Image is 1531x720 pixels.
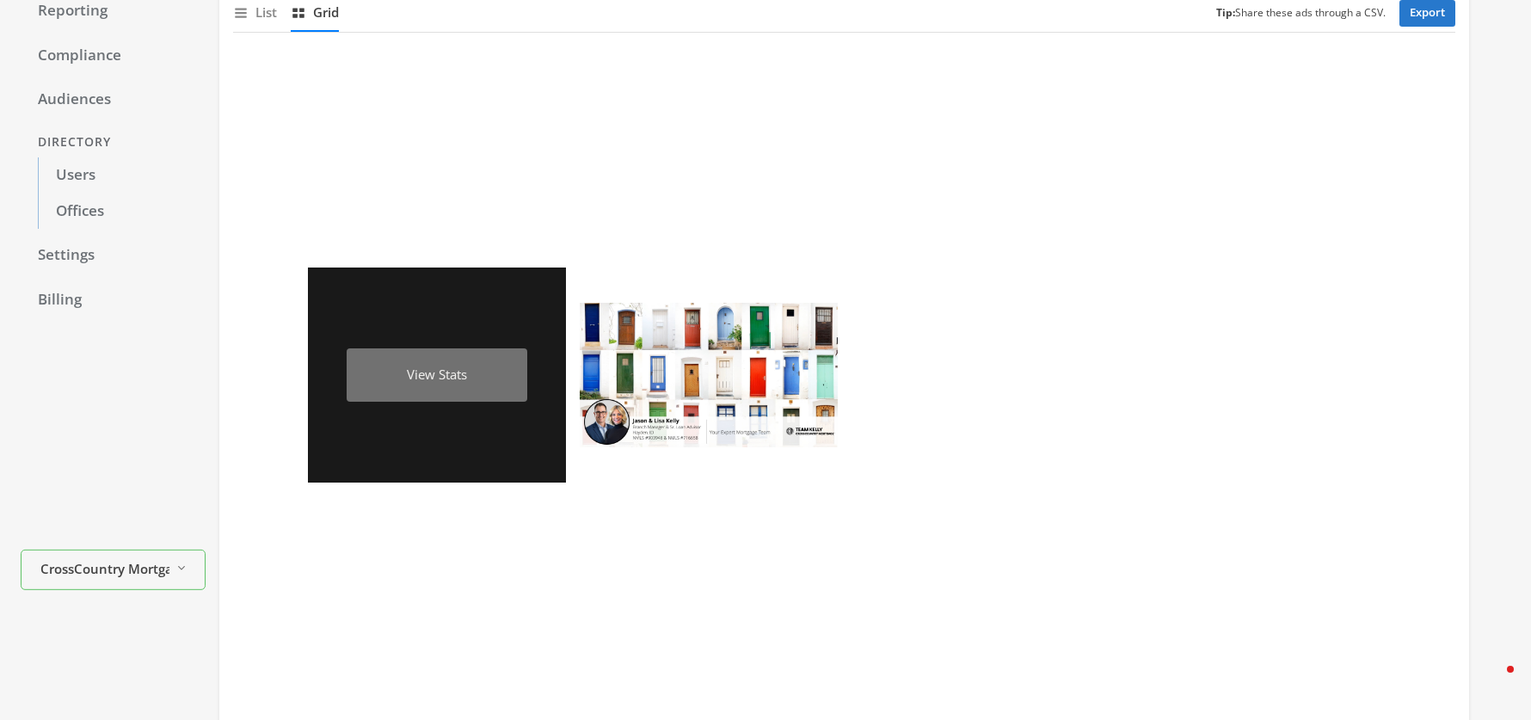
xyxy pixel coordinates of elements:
[21,550,206,590] button: CrossCountry Mortgage
[1216,5,1386,22] small: Share these ads through a CSV.
[21,282,206,318] a: Billing
[21,38,206,74] a: Compliance
[313,3,339,22] span: Grid
[40,558,169,578] span: CrossCountry Mortgage
[21,237,206,274] a: Settings
[38,194,206,230] a: Offices
[1216,5,1235,20] b: Tip:
[580,303,838,448] img: My Brand - 2025-09-03
[38,157,206,194] a: Users
[308,268,566,483] button: View Stats
[1473,662,1514,703] iframe: Intercom live chat
[255,3,277,22] span: List
[347,348,527,403] div: View Stats
[21,82,206,118] a: Audiences
[21,126,206,158] div: Directory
